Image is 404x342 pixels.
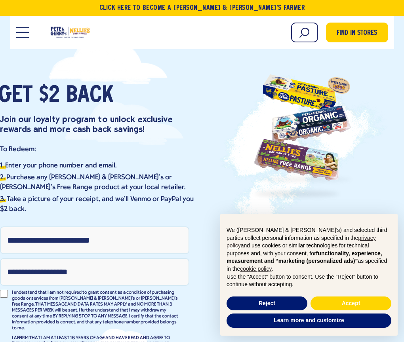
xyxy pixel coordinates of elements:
[39,85,60,106] span: $2
[337,28,377,39] span: Find in Stores
[66,85,113,106] span: Back
[326,23,388,42] a: Find in Stores
[227,313,391,328] button: Learn more and customize
[291,23,318,42] input: Search
[311,296,391,311] button: Accept
[12,290,178,331] p: I understand that I am not required to grant consent as a condition of purchasing goods or servic...
[227,273,391,289] p: Use the “Accept” button to consent. Use the “Reject” button to continue without accepting.
[227,226,391,273] p: We ([PERSON_NAME] & [PERSON_NAME]'s) and selected third parties collect personal information as s...
[16,27,29,38] button: Open Mobile Menu Modal Dialog
[227,296,307,311] button: Reject
[240,266,271,272] a: cookie policy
